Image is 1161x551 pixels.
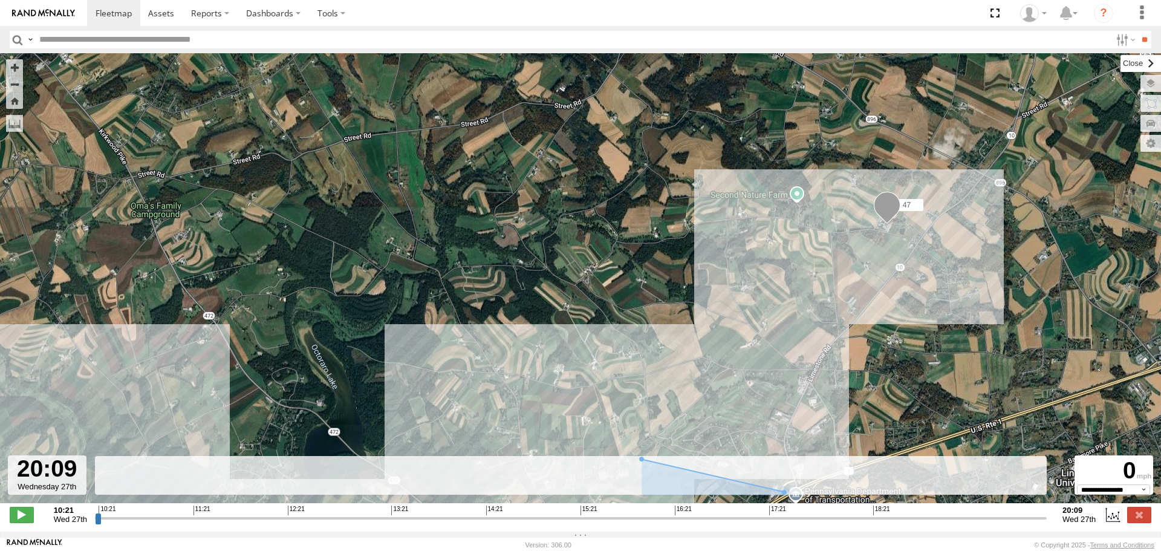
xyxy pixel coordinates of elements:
img: rand-logo.svg [12,9,75,18]
span: 10:21 [99,506,115,515]
div: Version: 306.00 [525,541,571,549]
div: 0 [1076,457,1151,484]
label: Search Filter Options [1111,31,1137,48]
a: Visit our Website [7,539,62,551]
button: Zoom out [6,76,23,93]
span: Wed 27th Aug 2025 [1062,515,1096,524]
span: 47 [903,201,911,209]
label: Play/Stop [10,507,34,523]
strong: 10:21 [54,506,87,515]
label: Map Settings [1140,135,1161,152]
span: 18:21 [873,506,890,515]
i: ? [1094,4,1113,23]
button: Zoom in [6,59,23,76]
span: 15:21 [580,506,597,515]
span: 12:21 [288,506,305,515]
label: Measure [6,115,23,132]
div: Chris Burkhart [1016,4,1051,22]
span: 14:21 [486,506,503,515]
strong: 20:09 [1062,506,1096,515]
span: 11:21 [193,506,210,515]
a: Terms and Conditions [1090,541,1154,549]
label: Search Query [25,31,35,48]
label: Close [1127,507,1151,523]
span: 13:21 [391,506,408,515]
button: Zoom Home [6,93,23,109]
span: 16:21 [675,506,692,515]
span: 17:21 [769,506,786,515]
div: © Copyright 2025 - [1034,541,1154,549]
span: Wed 27th Aug 2025 [54,515,87,524]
